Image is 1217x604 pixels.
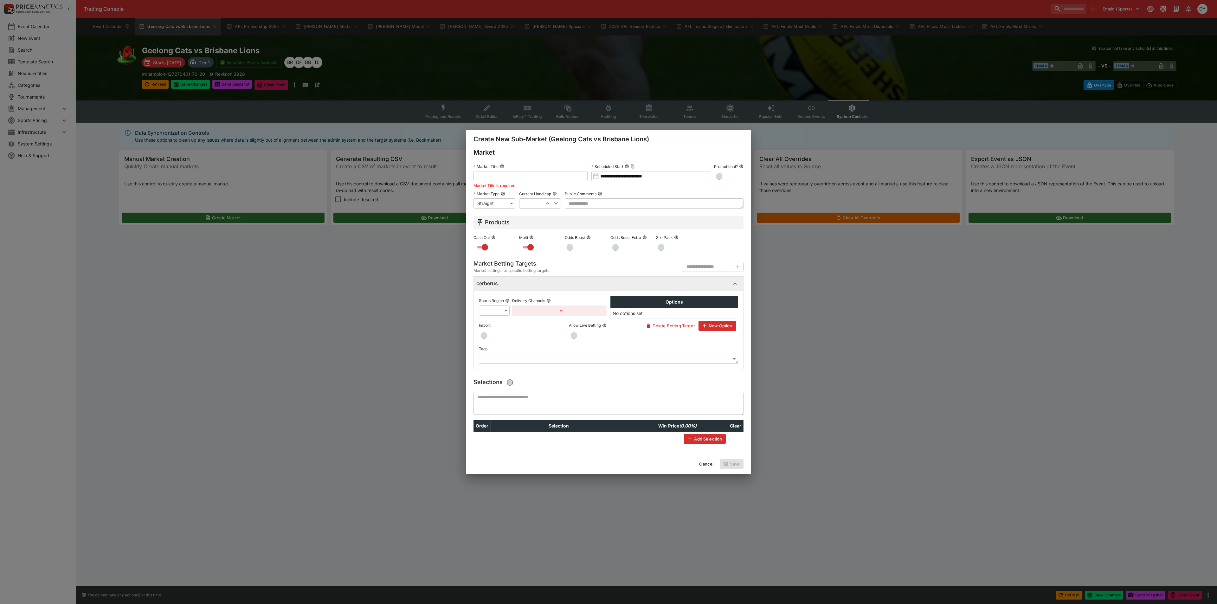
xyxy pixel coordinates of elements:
[565,235,585,240] p: Odds Boost
[695,459,717,469] button: Cancel
[512,298,545,303] p: Delivery Channels
[699,321,736,331] button: New Option
[546,299,551,303] button: Delivery Channels
[602,323,607,328] button: Allow Live Betting
[630,164,635,169] button: Copy To Clipboard
[476,280,498,287] h6: cerberus
[491,420,627,432] th: Selection
[479,298,504,303] p: Sports Region
[625,164,629,169] button: Scheduled StartCopy To Clipboard
[485,219,510,226] h5: Products
[501,191,505,196] button: Market Type
[474,420,491,432] th: Order
[505,299,510,303] button: Sports Region
[739,164,744,169] button: Promotional?
[500,164,504,169] button: Market Title
[611,308,738,318] td: No options set
[684,434,726,444] button: Add Selection
[569,323,601,328] p: Allow Live Betting
[504,377,516,388] button: Paste/Type a csv of selections prices here. When typing, a selection will be created as you creat...
[473,198,515,209] div: Straight
[473,191,499,196] p: Market Type
[656,235,673,240] p: Six-Pack
[473,267,549,274] span: Market settings for specific betting targets
[598,191,602,196] button: Public Comments
[466,130,751,148] div: Create New Sub-Market (Geelong Cats vs Brisbane Lions)
[714,164,738,169] p: Promotional?
[473,183,516,188] span: Market Title is required.
[627,420,728,432] th: Win Price
[586,235,591,240] button: Odds Boost
[529,235,534,240] button: Multi
[552,191,557,196] button: Current Handicap
[611,296,738,308] th: Options
[473,164,499,169] p: Market Title
[473,260,549,267] h5: Market Betting Targets
[479,323,491,328] p: Import
[565,191,596,196] p: Public Comments
[473,377,516,388] h5: Selections
[473,235,490,240] p: Cash Out
[473,148,495,157] h4: Market
[679,423,697,428] em: ( 0.00 %)
[610,235,641,240] p: Odds Boost Extra
[728,420,743,432] th: Clear
[479,346,487,351] p: Tags
[591,164,623,169] p: Scheduled Start
[519,235,528,240] p: Multi
[642,235,647,240] button: Odds Boost Extra
[642,321,698,331] button: Delete Betting Target
[674,235,679,240] button: Six-Pack
[492,323,496,328] button: Import
[491,235,496,240] button: Cash Out
[519,191,551,196] p: Current Handicap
